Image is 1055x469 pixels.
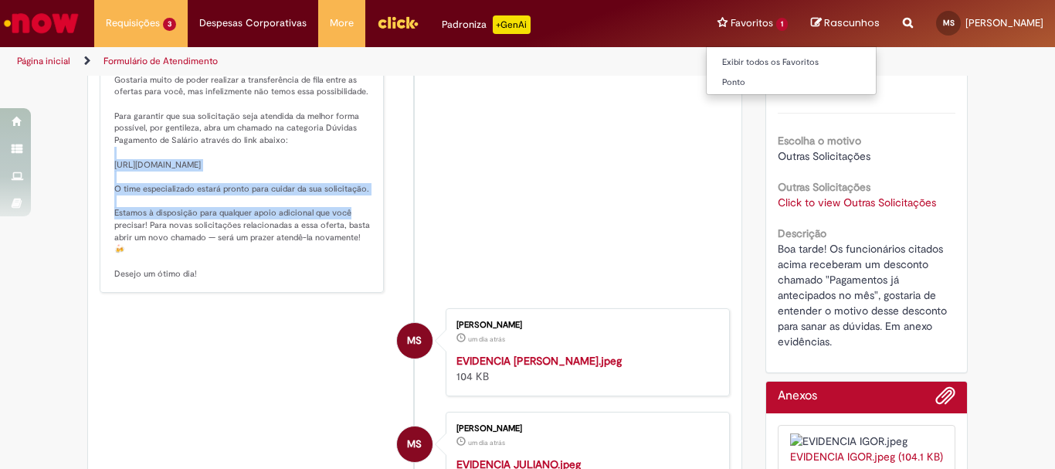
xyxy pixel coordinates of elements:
[811,16,880,31] a: Rascunhos
[790,450,943,464] a: EVIDENCIA IGOR.jpeg (104.1 KB)
[731,15,773,31] span: Favoritos
[103,55,218,67] a: Formulário de Atendimento
[114,25,371,280] p: Olá, [PERSON_NAME]! Espero que você esteja bem! 😊 Gostaria muito de poder realizar a transferênci...
[407,426,422,463] span: MS
[965,16,1043,29] span: [PERSON_NAME]
[943,18,955,28] span: MS
[17,55,70,67] a: Página inicial
[707,54,877,71] a: Exibir todos os Favoritos
[199,15,307,31] span: Despesas Corporativas
[778,134,861,148] b: Escolha o motivo
[468,335,505,344] span: um dia atrás
[778,149,870,163] span: Outras Solicitações
[407,322,422,359] span: MS
[493,15,531,34] p: +GenAi
[778,242,950,348] span: Boa tarde! Os funcionários citados acima receberam um desconto chamado "Pagamentos já antecipados...
[330,15,354,31] span: More
[397,427,433,462] div: Maria Eduarda Rosa Susuki
[442,15,531,34] div: Padroniza
[456,354,622,368] a: EVIDENCIA [PERSON_NAME].jpeg
[706,46,877,95] ul: Favoritos
[377,11,419,34] img: click_logo_yellow_360x200.png
[468,438,505,447] time: 28/08/2025 14:49:42
[106,15,160,31] span: Requisições
[456,353,714,384] div: 104 KB
[778,226,826,240] b: Descrição
[2,8,81,39] img: ServiceNow
[778,180,870,194] b: Outras Solicitações
[397,323,433,359] div: Maria Eduarda Rosa Susuki
[12,47,692,76] ul: Trilhas de página
[468,438,505,447] span: um dia atrás
[707,74,877,91] a: Ponto
[776,18,788,31] span: 1
[778,195,936,209] a: Click to view Outras Solicitações
[790,433,944,449] img: EVIDENCIA IGOR.jpeg
[456,424,714,433] div: [PERSON_NAME]
[163,18,176,31] span: 3
[468,335,505,344] time: 28/08/2025 14:49:42
[935,386,955,413] button: Adicionar anexos
[778,389,817,403] h2: Anexos
[456,321,714,330] div: [PERSON_NAME]
[824,15,880,30] span: Rascunhos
